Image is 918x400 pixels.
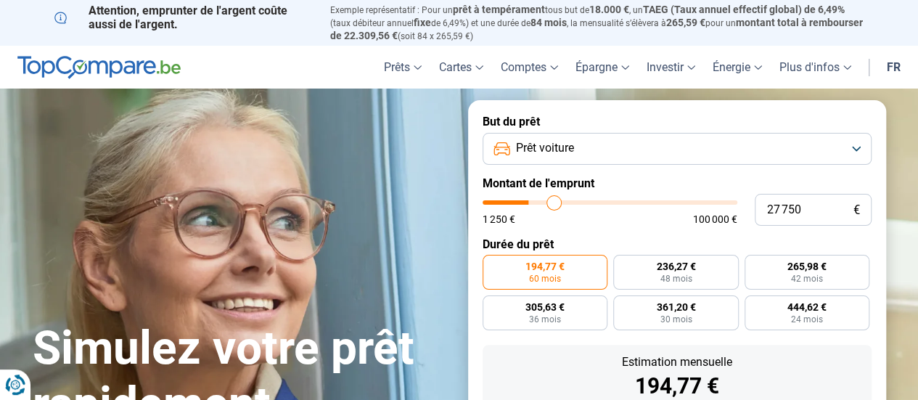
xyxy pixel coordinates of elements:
span: 194,77 € [525,261,565,272]
a: Plus d'infos [771,46,860,89]
span: 42 mois [791,274,823,283]
span: 100 000 € [693,214,737,224]
span: 18.000 € [589,4,629,15]
label: Montant de l'emprunt [483,176,872,190]
a: Épargne [567,46,638,89]
a: fr [878,46,909,89]
span: 60 mois [529,274,561,283]
span: 444,62 € [787,302,827,312]
a: Cartes [430,46,492,89]
span: 265,59 € [666,17,705,28]
p: Exemple représentatif : Pour un tous but de , un (taux débiteur annuel de 6,49%) et une durée de ... [330,4,864,42]
div: Estimation mensuelle [494,356,860,368]
label: Durée du prêt [483,237,872,251]
span: 265,98 € [787,261,827,272]
span: fixe [414,17,431,28]
span: prêt à tempérament [453,4,545,15]
a: Énergie [704,46,771,89]
span: TAEG (Taux annuel effectif global) de 6,49% [643,4,845,15]
div: 194,77 € [494,375,860,397]
span: Prêt voiture [516,140,574,156]
span: 36 mois [529,315,561,324]
span: 30 mois [660,315,692,324]
span: 305,63 € [525,302,565,312]
button: Prêt voiture [483,133,872,165]
span: 84 mois [530,17,567,28]
label: But du prêt [483,115,872,128]
a: Prêts [375,46,430,89]
p: Attention, emprunter de l'argent coûte aussi de l'argent. [54,4,313,31]
img: TopCompare [17,56,181,79]
span: 24 mois [791,315,823,324]
span: 236,27 € [656,261,695,272]
span: 48 mois [660,274,692,283]
span: 1 250 € [483,214,515,224]
span: montant total à rembourser de 22.309,56 € [330,17,863,41]
a: Investir [638,46,704,89]
span: 361,20 € [656,302,695,312]
a: Comptes [492,46,567,89]
span: € [853,204,860,216]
